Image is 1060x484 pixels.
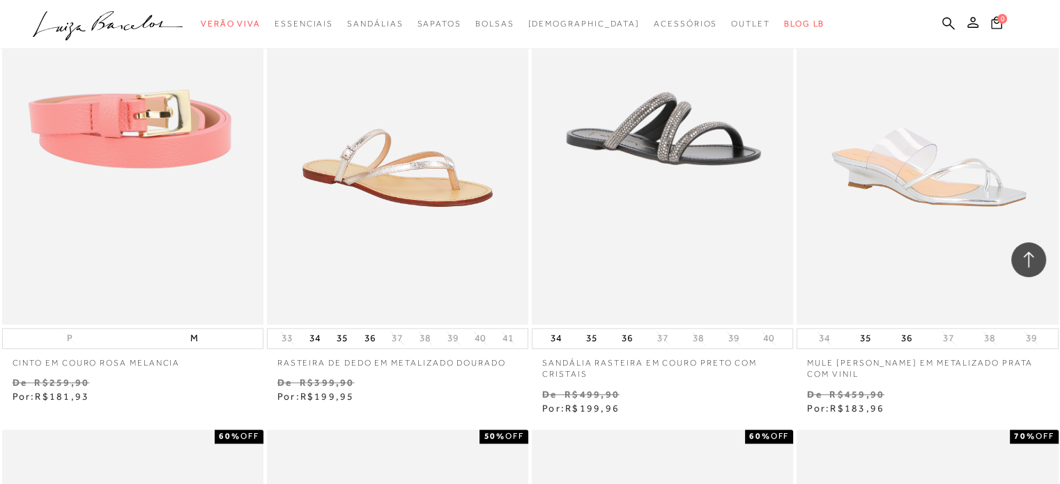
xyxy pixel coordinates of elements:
span: OFF [240,431,259,441]
button: 33 [277,331,297,345]
span: 0 [997,14,1007,24]
button: 34 [546,329,566,348]
a: categoryNavScreenReaderText [475,11,514,37]
span: R$199,96 [565,403,620,414]
button: 35 [582,329,601,348]
span: Por: [807,403,884,414]
strong: 60% [749,431,771,441]
button: P [63,331,77,345]
span: R$183,96 [830,403,884,414]
a: SANDÁLIA RASTEIRA EM COURO PRETO COM CRISTAIS [532,349,793,381]
span: Por: [277,391,355,402]
button: 35 [856,329,875,348]
small: De [542,389,557,400]
span: Por: [542,403,620,414]
a: RASTEIRA DE DEDO EM METALIZADO DOURADO [267,349,528,369]
a: categoryNavScreenReaderText [654,11,717,37]
span: R$181,93 [35,391,89,402]
strong: 60% [219,431,240,441]
span: Acessórios [654,19,717,29]
button: 35 [332,329,352,348]
button: 38 [689,331,708,345]
span: OFF [505,431,524,441]
strong: 50% [484,431,505,441]
button: 40 [759,331,778,345]
span: R$199,95 [300,391,355,402]
button: 38 [980,331,999,345]
small: De [807,389,822,400]
small: R$499,90 [564,389,620,400]
a: categoryNavScreenReaderText [347,11,403,37]
small: R$259,90 [34,377,89,388]
button: 36 [897,329,916,348]
button: 39 [1021,331,1040,345]
span: Sandálias [347,19,403,29]
small: R$459,90 [829,389,884,400]
button: 41 [498,331,518,345]
a: categoryNavScreenReaderText [201,11,261,37]
span: [DEMOGRAPHIC_DATA] [528,19,640,29]
strong: 70% [1014,431,1036,441]
a: MULE [PERSON_NAME] EM METALIZADO PRATA COM VINIL [797,349,1058,381]
button: 39 [723,331,743,345]
button: 34 [814,331,834,345]
span: BLOG LB [784,19,824,29]
span: OFF [770,431,789,441]
button: 38 [415,331,435,345]
span: Essenciais [275,19,333,29]
small: R$399,90 [300,377,355,388]
span: OFF [1036,431,1054,441]
small: De [13,377,27,388]
button: 37 [653,331,673,345]
span: Outlet [731,19,770,29]
button: 0 [987,15,1006,34]
span: Verão Viva [201,19,261,29]
a: BLOG LB [784,11,824,37]
button: 40 [470,331,490,345]
span: Bolsas [475,19,514,29]
a: noSubCategoriesText [528,11,640,37]
span: Por: [13,391,90,402]
button: 36 [617,329,637,348]
a: categoryNavScreenReaderText [275,11,333,37]
small: De [277,377,292,388]
span: Sapatos [417,19,461,29]
button: 36 [360,329,380,348]
button: 34 [305,329,325,348]
a: CINTO EM COURO ROSA MELANCIA [2,349,263,369]
button: 37 [387,331,407,345]
a: categoryNavScreenReaderText [731,11,770,37]
button: 37 [939,331,958,345]
button: M [186,329,202,348]
button: 39 [443,331,463,345]
a: categoryNavScreenReaderText [417,11,461,37]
